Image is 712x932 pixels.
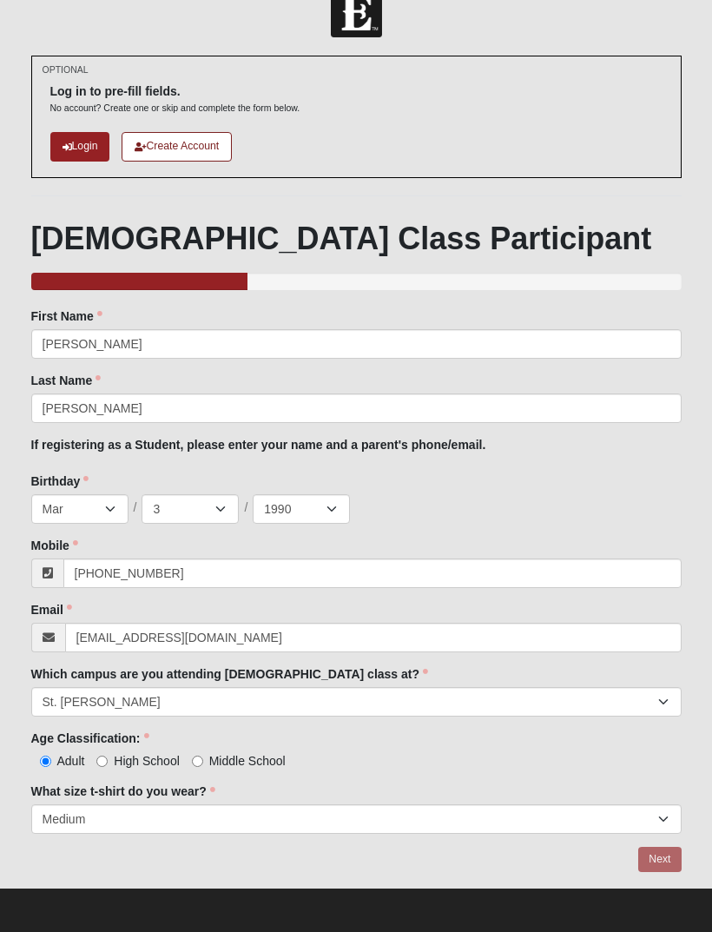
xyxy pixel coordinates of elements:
[43,63,89,76] small: OPTIONAL
[31,372,102,389] label: Last Name
[57,754,85,768] span: Adult
[96,756,108,767] input: High School
[192,756,203,767] input: Middle School
[244,499,247,518] span: /
[31,438,486,452] b: If registering as a Student, please enter your name and a parent's phone/email.
[122,132,232,161] a: Create Account
[31,537,78,554] label: Mobile
[31,307,102,325] label: First Name
[40,756,51,767] input: Adult
[31,473,89,490] label: Birthday
[50,84,300,99] h6: Log in to pre-fill fields.
[31,665,429,683] label: Which campus are you attending [DEMOGRAPHIC_DATA] class at?
[31,220,682,257] h1: [DEMOGRAPHIC_DATA] Class Participant
[31,783,215,800] label: What size t-shirt do you wear?
[31,730,149,747] label: Age Classification:
[50,102,300,115] p: No account? Create one or skip and complete the form below.
[209,754,286,768] span: Middle School
[31,601,72,618] label: Email
[50,132,110,161] a: Login
[134,499,137,518] span: /
[114,754,180,768] span: High School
